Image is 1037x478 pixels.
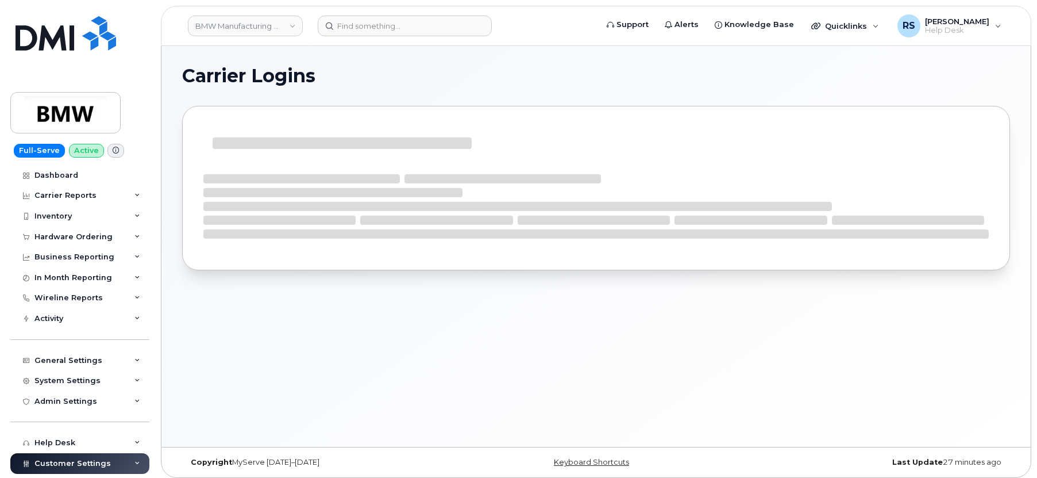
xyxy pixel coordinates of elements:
strong: Copyright [191,458,232,466]
div: MyServe [DATE]–[DATE] [182,458,458,467]
div: 27 minutes ago [734,458,1010,467]
a: Keyboard Shortcuts [554,458,629,466]
strong: Last Update [892,458,943,466]
span: Carrier Logins [182,67,315,85]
